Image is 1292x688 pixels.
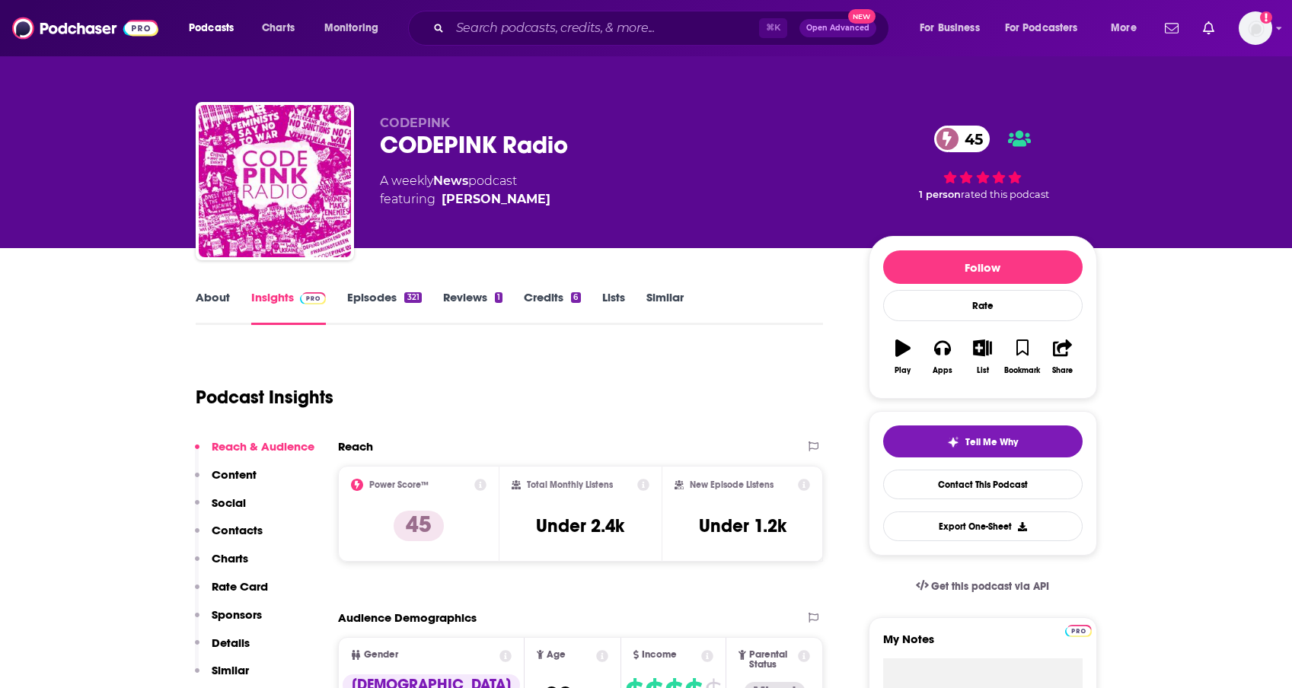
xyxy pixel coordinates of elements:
img: tell me why sparkle [947,436,959,448]
span: ⌘ K [759,18,787,38]
span: rated this podcast [961,189,1049,200]
span: For Business [920,18,980,39]
button: Follow [883,250,1083,284]
img: Podchaser Pro [300,292,327,304]
span: More [1111,18,1137,39]
div: A weekly podcast [380,172,550,209]
button: Share [1042,330,1082,384]
h1: Podcast Insights [196,386,333,409]
button: Reach & Audience [195,439,314,467]
img: User Profile [1239,11,1272,45]
p: 45 [394,511,444,541]
span: 45 [949,126,991,152]
a: Episodes321 [347,290,421,325]
img: Podchaser - Follow, Share and Rate Podcasts [12,14,158,43]
span: Charts [262,18,295,39]
p: Sponsors [212,607,262,622]
p: Details [212,635,250,650]
span: CODEPINK [380,116,450,130]
span: Tell Me Why [965,436,1018,448]
button: Bookmark [1003,330,1042,384]
a: Show notifications dropdown [1159,15,1185,41]
div: Play [895,366,911,375]
h2: Total Monthly Listens [527,479,613,490]
a: Reviews1 [443,290,502,325]
div: 6 [571,292,580,303]
button: Sponsors [195,607,262,635]
a: Marcy Winograd [442,190,550,209]
a: Credits6 [524,290,580,325]
a: Pro website [1065,623,1092,637]
button: tell me why sparkleTell Me Why [883,425,1083,457]
button: List [962,330,1002,384]
div: List [977,366,989,375]
div: Apps [933,366,952,375]
p: Reach & Audience [212,439,314,454]
span: Income [642,650,677,660]
a: Charts [252,16,304,40]
a: About [196,290,230,325]
div: Rate [883,290,1083,321]
span: Podcasts [189,18,234,39]
span: Parental Status [749,650,796,670]
label: My Notes [883,632,1083,658]
button: Contacts [195,523,263,551]
p: Charts [212,551,248,565]
button: open menu [909,16,999,40]
div: Search podcasts, credits, & more... [423,11,904,46]
img: CODEPINK Radio [199,105,351,257]
p: Rate Card [212,579,268,594]
span: featuring [380,190,550,209]
h3: Under 2.4k [536,514,624,537]
h2: New Episode Listens [690,479,774,490]
h3: Under 1.2k [699,514,786,537]
button: Show profile menu [1239,11,1272,45]
a: InsightsPodchaser Pro [251,290,327,325]
span: 1 person [919,189,961,200]
a: News [433,174,468,188]
a: 45 [934,126,991,152]
button: open menu [995,16,1100,40]
button: Play [883,330,923,384]
p: Contacts [212,523,263,537]
a: Lists [602,290,625,325]
span: For Podcasters [1005,18,1078,39]
div: Share [1052,366,1073,375]
input: Search podcasts, credits, & more... [450,16,759,40]
button: Apps [923,330,962,384]
button: Open AdvancedNew [799,19,876,37]
div: Bookmark [1004,366,1040,375]
button: Rate Card [195,579,268,607]
div: 45 1 personrated this podcast [869,116,1097,210]
a: Contact This Podcast [883,470,1083,499]
button: Export One-Sheet [883,511,1083,541]
a: Similar [646,290,684,325]
span: Gender [364,650,398,660]
button: open menu [1100,16,1156,40]
button: open menu [178,16,254,40]
svg: Add a profile image [1260,11,1272,24]
span: Age [547,650,566,660]
span: New [848,9,876,24]
button: Details [195,635,250,664]
button: Charts [195,551,248,579]
h2: Power Score™ [369,479,429,490]
a: Show notifications dropdown [1197,15,1220,41]
span: Get this podcast via API [931,580,1049,593]
span: Monitoring [324,18,378,39]
div: 321 [404,292,421,303]
img: Podchaser Pro [1065,625,1092,637]
h2: Audience Demographics [338,610,477,625]
a: Get this podcast via API [904,568,1062,605]
p: Similar [212,663,249,677]
p: Content [212,467,257,482]
h2: Reach [338,439,373,454]
div: 1 [495,292,502,303]
button: open menu [314,16,398,40]
button: Content [195,467,257,495]
p: Social [212,495,246,510]
span: Open Advanced [806,24,869,32]
button: Social [195,495,246,524]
